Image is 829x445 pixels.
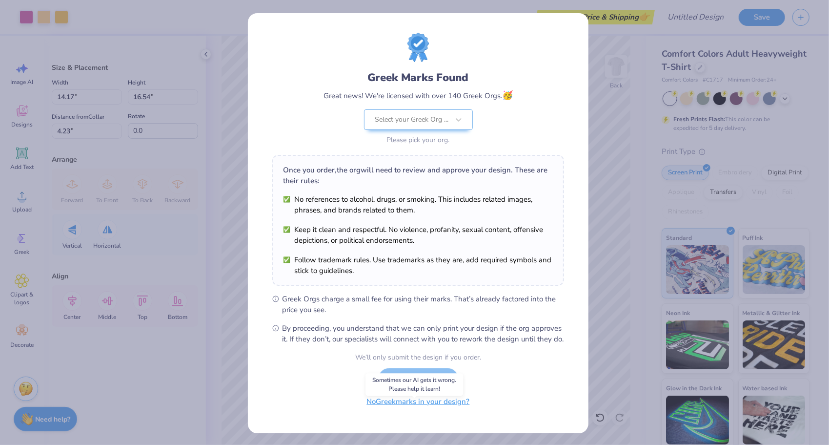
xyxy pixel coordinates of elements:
[283,224,553,246] li: Keep it clean and respectful. No violence, profanity, sexual content, offensive depictions, or po...
[368,70,469,85] div: Greek Marks Found
[283,254,553,276] li: Follow trademark rules. Use trademarks as they are, add required symbols and stick to guidelines.
[364,135,473,145] div: Please pick your org.
[283,194,553,215] li: No references to alcohol, drugs, or smoking. This includes related images, phrases, and brands re...
[282,323,564,344] span: By proceeding, you understand that we can only print your design if the org approves it. If they ...
[502,89,513,101] span: 🥳
[324,89,513,102] div: Great news! We're licensed with over 140 Greek Orgs.
[355,352,481,362] div: We’ll only submit the design if you order.
[365,373,463,396] div: Sometimes our AI gets it wrong. Please help it learn!
[283,165,553,186] div: Once you order, the org will need to review and approve your design. These are their rules:
[282,294,564,315] span: Greek Orgs charge a small fee for using their marks. That’s already factored into the price you see.
[407,33,429,62] img: License badge
[359,392,478,412] button: NoGreekmarks in your design?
